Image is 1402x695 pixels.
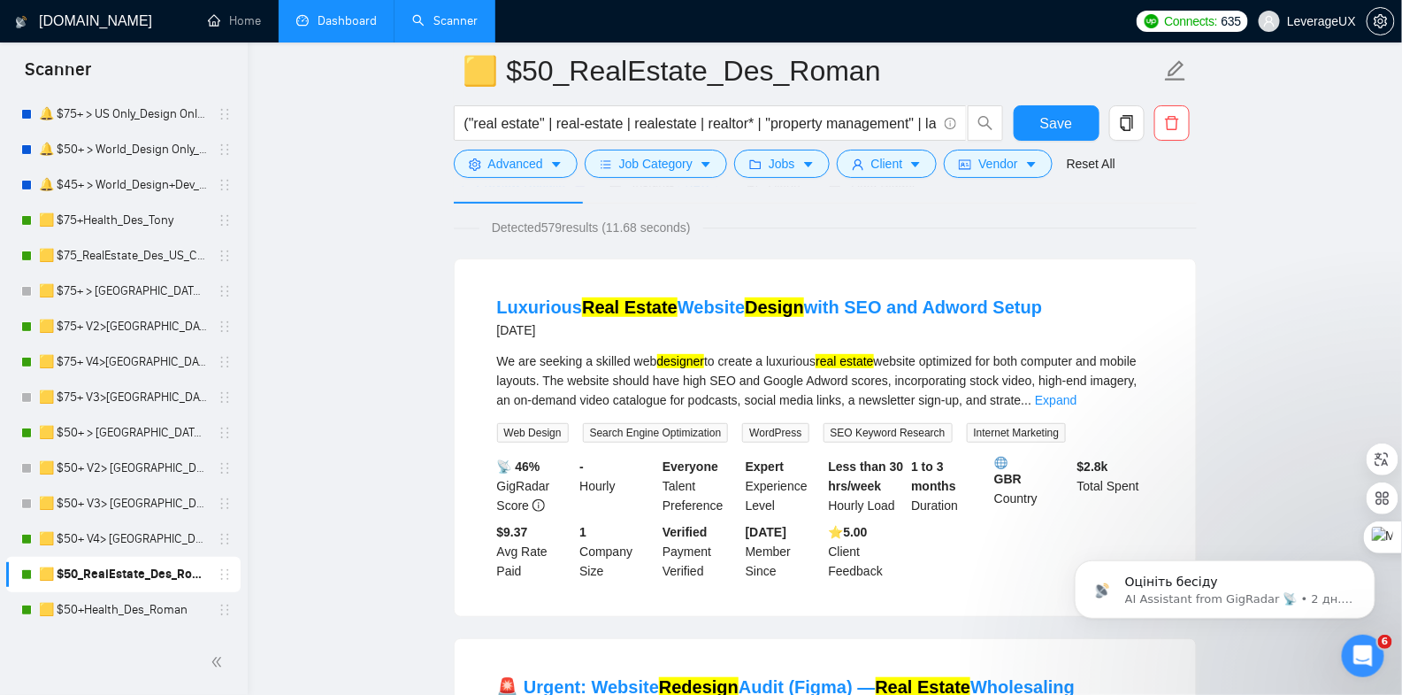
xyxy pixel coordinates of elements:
[1263,15,1276,27] span: user
[829,525,868,539] b: ⭐️ 5.00
[959,158,971,171] span: idcard
[663,459,718,474] b: Everyone
[1025,158,1038,171] span: caret-down
[700,158,712,171] span: caret-down
[995,457,1007,469] img: 🌐
[39,628,207,663] a: 🟨 $61+ > World_Design Only_Roman-UX/UI_General
[769,154,795,174] span: Jobs
[218,178,232,192] span: holder
[576,457,659,515] div: Hourly
[908,457,991,515] div: Duration
[802,158,815,171] span: caret-down
[39,557,207,592] a: 🟨 $50_RealEstate_Des_Roman
[464,112,937,135] input: Search Freelance Jobs...
[1164,59,1187,82] span: edit
[994,457,1070,486] b: GBR
[218,249,232,263] span: holder
[494,457,577,515] div: GigRadar Score
[945,118,956,129] span: info-circle
[218,320,232,334] span: holder
[1378,635,1392,649] span: 6
[218,603,232,617] span: holder
[497,525,528,539] b: $9.37
[464,49,1161,93] input: Scanner name...
[1164,12,1217,31] span: Connects:
[218,284,232,298] span: holder
[218,532,232,546] span: holder
[39,592,207,628] a: 🟨 $50+Health_Des_Roman
[454,150,578,178] button: settingAdvancedcaret-down
[816,354,873,368] mark: real estate
[749,158,762,171] span: folder
[579,459,584,474] b: -
[39,344,207,380] a: 🟨 $75+ V4>[GEOGRAPHIC_DATA]+[GEOGRAPHIC_DATA] Only_Tony-UX/UI_General
[1035,393,1076,407] a: Expand
[829,459,904,493] b: Less than 30 hrs/week
[909,158,922,171] span: caret-down
[619,154,693,174] span: Job Category
[967,423,1067,443] span: Internet Marketing
[494,522,577,581] div: Avg Rate Paid
[1014,105,1099,141] button: Save
[659,522,742,581] div: Payment Verified
[532,499,545,512] span: info-circle
[871,154,903,174] span: Client
[218,461,232,475] span: holder
[585,150,727,178] button: barsJob Categorycaret-down
[663,525,708,539] b: Verified
[978,154,1017,174] span: Vendor
[1367,7,1395,35] button: setting
[39,380,207,415] a: 🟨 $75+ V3>[GEOGRAPHIC_DATA]+[GEOGRAPHIC_DATA] Only_Tony-UX/UI_General
[39,451,207,486] a: 🟨 $50+ V2> [GEOGRAPHIC_DATA]+[GEOGRAPHIC_DATA] Only_Tony-UX/UI_General
[469,158,481,171] span: setting
[218,390,232,405] span: holder
[218,355,232,369] span: holder
[1067,154,1115,174] a: Reset All
[944,150,1052,178] button: idcardVendorcaret-down
[583,423,729,443] span: Search Engine Optimization
[488,154,543,174] span: Advanced
[39,521,207,557] a: 🟨 $50+ V4> [GEOGRAPHIC_DATA]+[GEOGRAPHIC_DATA] Only_Tony-UX/UI_General
[1040,112,1072,135] span: Save
[742,457,825,515] div: Experience Level
[218,497,232,511] span: holder
[218,568,232,582] span: holder
[218,107,232,121] span: holder
[600,158,612,171] span: bars
[745,297,804,317] mark: Design
[39,132,207,167] a: 🔔 $50+ > World_Design Only_General
[1222,12,1241,31] span: 635
[497,297,1043,317] a: LuxuriousReal EstateWebsiteDesignwith SEO and Adword Setup
[1022,393,1032,407] span: ...
[39,238,207,274] a: 🟨 $75_RealEstate_Des_US_Canada_Tony
[1342,635,1384,677] iframe: Intercom live chat
[412,13,478,28] a: searchScanner
[825,457,908,515] div: Hourly Load
[497,423,569,443] span: Web Design
[497,459,540,474] b: 📡 46%
[734,150,830,178] button: folderJobscaret-down
[969,115,1002,131] span: search
[1145,14,1159,28] img: upwork-logo.png
[1048,523,1402,647] iframe: Intercom notifications повідомлення
[746,525,786,539] b: [DATE]
[497,351,1153,410] div: We are seeking a skilled web to create a luxurious website optimized for both computer and mobile...
[837,150,938,178] button: userClientcaret-down
[659,457,742,515] div: Talent Preference
[742,423,808,443] span: WordPress
[579,525,586,539] b: 1
[39,486,207,521] a: 🟨 $50+ V3> [GEOGRAPHIC_DATA]+[GEOGRAPHIC_DATA] Only_Tony-UX/UI_General
[39,97,207,132] a: 🔔 $75+ > US Only_Design Only_General
[208,13,261,28] a: homeHome
[1368,14,1394,28] span: setting
[550,158,563,171] span: caret-down
[746,459,785,474] b: Expert
[825,522,908,581] div: Client Feedback
[911,459,956,493] b: 1 to 3 months
[576,522,659,581] div: Company Size
[1077,459,1108,474] b: $ 2.8k
[1367,14,1395,28] a: setting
